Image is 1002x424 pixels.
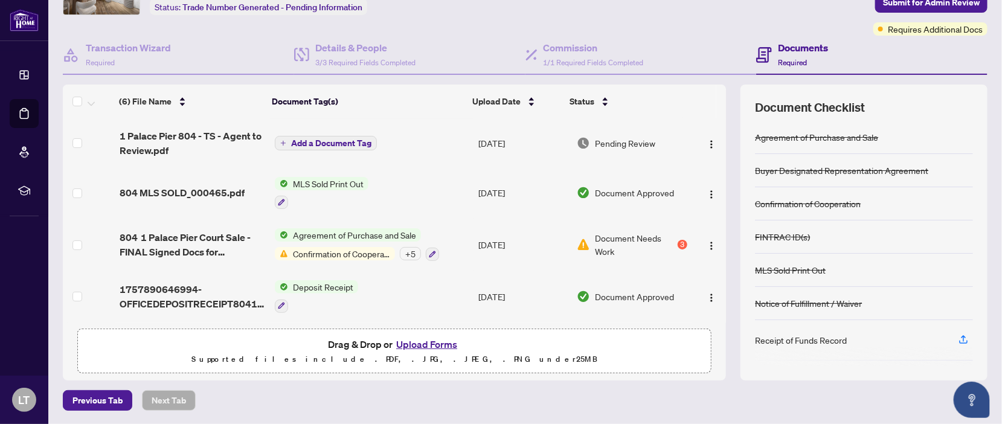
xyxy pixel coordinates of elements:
[474,219,573,271] td: [DATE]
[86,58,115,67] span: Required
[544,40,644,55] h4: Commission
[778,58,807,67] span: Required
[120,230,265,259] span: 804 1 Palace Pier Court Sale - FINAL Signed Docs for RAH_000464.pdf
[577,290,590,303] img: Document Status
[565,85,683,118] th: Status
[10,9,39,31] img: logo
[577,186,590,199] img: Document Status
[19,391,30,408] span: LT
[755,263,826,277] div: MLS Sold Print Out
[755,197,861,210] div: Confirmation of Cooperation
[755,130,878,144] div: Agreement of Purchase and Sale
[595,231,675,258] span: Document Needs Work
[702,183,721,202] button: Logo
[72,391,123,410] span: Previous Tab
[577,238,590,251] img: Document Status
[328,336,461,352] span: Drag & Drop or
[275,228,288,242] img: Status Icon
[275,177,288,190] img: Status Icon
[85,352,704,367] p: Supported files include .PDF, .JPG, .JPEG, .PNG under 25 MB
[315,40,416,55] h4: Details & People
[577,137,590,150] img: Document Status
[707,241,716,251] img: Logo
[474,119,573,167] td: [DATE]
[78,329,711,374] span: Drag & Drop orUpload FormsSupported files include .PDF, .JPG, .JPEG, .PNG under25MB
[707,140,716,149] img: Logo
[570,95,594,108] span: Status
[315,58,416,67] span: 3/3 Required Fields Completed
[114,85,267,118] th: (6) File Name
[275,136,377,150] button: Add a Document Tag
[120,185,245,200] span: 804 MLS SOLD_000465.pdf
[954,382,990,418] button: Open asap
[888,22,983,36] span: Requires Additional Docs
[595,290,674,303] span: Document Approved
[275,228,439,261] button: Status IconAgreement of Purchase and SaleStatus IconConfirmation of Cooperation+5
[63,390,132,411] button: Previous Tab
[544,58,644,67] span: 1/1 Required Fields Completed
[119,95,172,108] span: (6) File Name
[86,40,171,55] h4: Transaction Wizard
[120,129,265,158] span: 1 Palace Pier 804 - TS - Agent to Review.pdf
[755,164,928,177] div: Buyer Designated Representation Agreement
[678,240,687,249] div: 3
[755,333,847,347] div: Receipt of Funds Record
[778,40,828,55] h4: Documents
[291,139,371,147] span: Add a Document Tag
[474,271,573,323] td: [DATE]
[467,85,565,118] th: Upload Date
[755,230,810,243] div: FINTRAC ID(s)
[275,280,358,313] button: Status IconDeposit Receipt
[595,186,674,199] span: Document Approved
[707,190,716,199] img: Logo
[280,140,286,146] span: plus
[267,85,467,118] th: Document Tag(s)
[755,99,865,116] span: Document Checklist
[182,2,362,13] span: Trade Number Generated - Pending Information
[275,280,288,294] img: Status Icon
[400,247,421,260] div: + 5
[707,293,716,303] img: Logo
[120,282,265,311] span: 1757890646994-OFFICEDEPOSITRECEIPT8041PALACEPIERCRT.pdf
[702,133,721,153] button: Logo
[142,390,196,411] button: Next Tab
[755,297,862,310] div: Notice of Fulfillment / Waiver
[474,167,573,219] td: [DATE]
[702,235,721,254] button: Logo
[393,336,461,352] button: Upload Forms
[275,247,288,260] img: Status Icon
[595,137,655,150] span: Pending Review
[288,247,395,260] span: Confirmation of Cooperation
[702,287,721,306] button: Logo
[275,135,377,151] button: Add a Document Tag
[472,95,521,108] span: Upload Date
[288,228,421,242] span: Agreement of Purchase and Sale
[275,177,368,210] button: Status IconMLS Sold Print Out
[288,280,358,294] span: Deposit Receipt
[288,177,368,190] span: MLS Sold Print Out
